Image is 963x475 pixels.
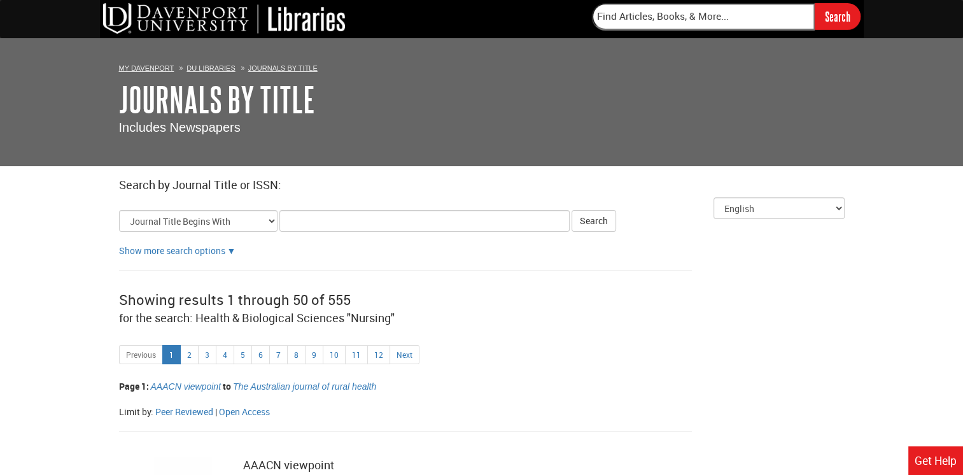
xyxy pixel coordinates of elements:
[119,406,153,418] span: Limit by:
[367,345,390,364] a: 12
[151,381,221,392] span: AAACN viewpoint
[216,345,234,364] a: 4
[119,118,845,137] p: Includes Newspapers
[180,345,199,364] a: 2
[248,64,318,72] a: Journals By Title
[119,290,351,309] span: Showing results 1 through 50 of 555
[592,3,815,30] input: Find Articles, Books, & More...
[103,3,345,34] img: DU Libraries
[269,345,288,364] a: 7
[233,381,376,392] span: The Australian journal of rural health
[215,406,217,418] span: |
[227,245,236,257] a: Show more search options
[323,345,346,364] a: 10
[234,345,252,364] a: 5
[287,345,306,364] a: 8
[119,80,315,119] a: Journals By Title
[908,446,963,475] a: Get Help
[345,345,368,364] a: 11
[186,64,235,72] a: DU Libraries
[119,61,845,74] ol: Breadcrumbs
[119,310,395,325] span: for the search: Health & Biological Sciences "Nursing"
[119,380,149,392] span: Page 1:
[243,457,659,474] div: AAACN viewpoint
[162,345,181,364] a: 1
[572,210,616,232] button: Search
[390,345,419,364] a: Next
[251,345,270,364] a: 6
[198,345,216,364] a: 3
[119,245,225,257] a: Show more search options
[305,345,323,364] a: 9
[119,64,174,72] a: My Davenport
[155,406,213,418] a: Filter by peer reviewed
[119,345,163,364] a: Previous
[119,179,845,192] h2: Search by Journal Title or ISSN:
[223,380,231,392] span: to
[815,3,861,29] input: Search
[219,406,270,418] a: Filter by peer open access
